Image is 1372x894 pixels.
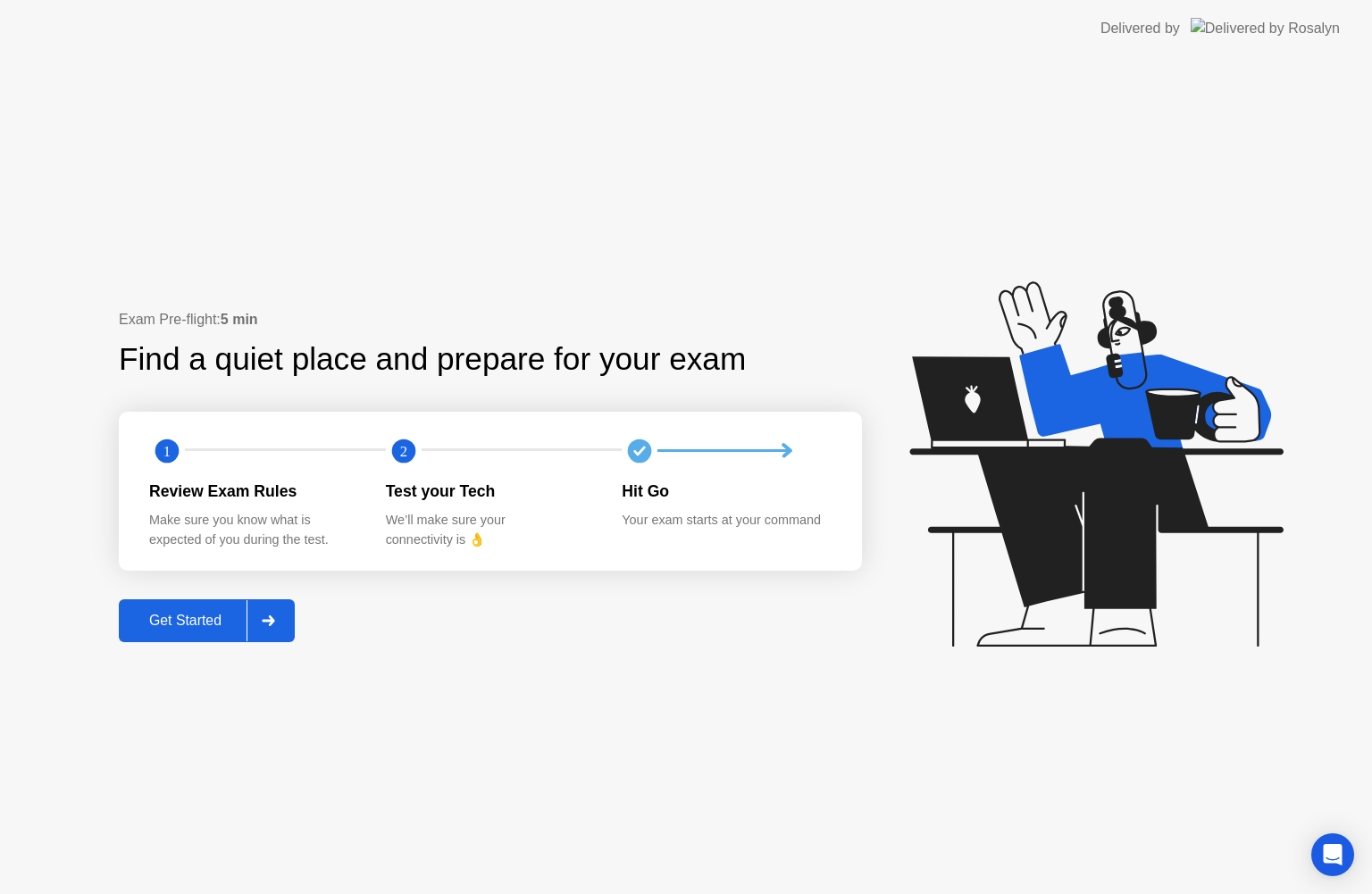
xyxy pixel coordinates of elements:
div: Find a quiet place and prepare for your exam [119,336,749,383]
div: Test your Tech [386,480,594,503]
img: Delivered by Rosalyn [1191,18,1340,38]
b: 5 min [221,312,258,327]
div: Open Intercom Messenger [1311,833,1354,876]
div: Exam Pre-flight: [119,309,862,330]
div: We’ll make sure your connectivity is 👌 [386,511,594,549]
text: 1 [163,442,171,459]
div: Get Started [124,613,247,629]
div: Your exam starts at your command [622,511,830,531]
text: 2 [400,442,407,459]
div: Hit Go [622,480,830,503]
div: Make sure you know what is expected of you during the test. [149,511,357,549]
div: Review Exam Rules [149,480,357,503]
div: Delivered by [1100,18,1180,39]
button: Get Started [119,599,295,642]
